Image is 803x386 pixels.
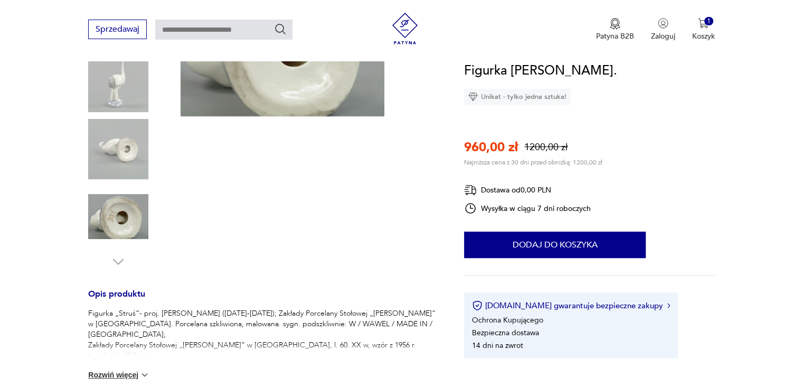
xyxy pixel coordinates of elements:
[610,18,620,30] img: Ikona medalu
[651,18,675,41] button: Zaloguj
[472,341,523,351] li: 14 dni na zwrot
[692,18,715,41] button: 1Koszyk
[472,328,539,338] li: Bezpieczna dostawa
[464,183,591,197] div: Dostawa od 0,00 PLN
[389,13,421,44] img: Patyna - sklep z meblami i dekoracjami vintage
[596,18,634,41] a: Ikona medaluPatyna B2B
[139,370,150,380] img: chevron down
[658,18,668,29] img: Ikonka użytkownika
[472,300,670,311] button: [DOMAIN_NAME] gwarantuje bezpieczne zakupy
[472,300,483,311] img: Ikona certyfikatu
[596,31,634,41] p: Patyna B2B
[88,291,439,308] h3: Opis produktu
[468,92,478,102] img: Ikona diamentu
[88,26,147,34] a: Sprzedawaj
[88,52,148,112] img: Zdjęcie produktu Figurka strusia, H. Orthwein.
[596,18,634,41] button: Patyna B2B
[692,31,715,41] p: Koszyk
[88,308,439,361] p: Figurka „Struś”- proj. [PERSON_NAME] ([DATE]-[DATE]); Zakłady Porcelany Stołowej „[PERSON_NAME]” ...
[464,232,646,258] button: Dodaj do koszyka
[464,158,602,167] p: Najniższa cena z 30 dni przed obniżką: 1200,00 zł
[274,23,287,35] button: Szukaj
[88,20,147,39] button: Sprzedawaj
[464,139,518,156] p: 960,00 zł
[464,183,477,197] img: Ikona dostawy
[464,89,571,105] div: Unikat - tylko jedna sztuka!
[464,202,591,215] div: Wysyłka w ciągu 7 dni roboczych
[698,18,708,29] img: Ikona koszyka
[667,303,670,308] img: Ikona strzałki w prawo
[464,61,617,81] h1: Figurka [PERSON_NAME].
[88,119,148,179] img: Zdjęcie produktu Figurka strusia, H. Orthwein.
[88,370,149,380] button: Rozwiń więcej
[704,17,713,26] div: 1
[524,141,568,154] p: 1200,00 zł
[651,31,675,41] p: Zaloguj
[88,187,148,247] img: Zdjęcie produktu Figurka strusia, H. Orthwein.
[472,315,543,325] li: Ochrona Kupującego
